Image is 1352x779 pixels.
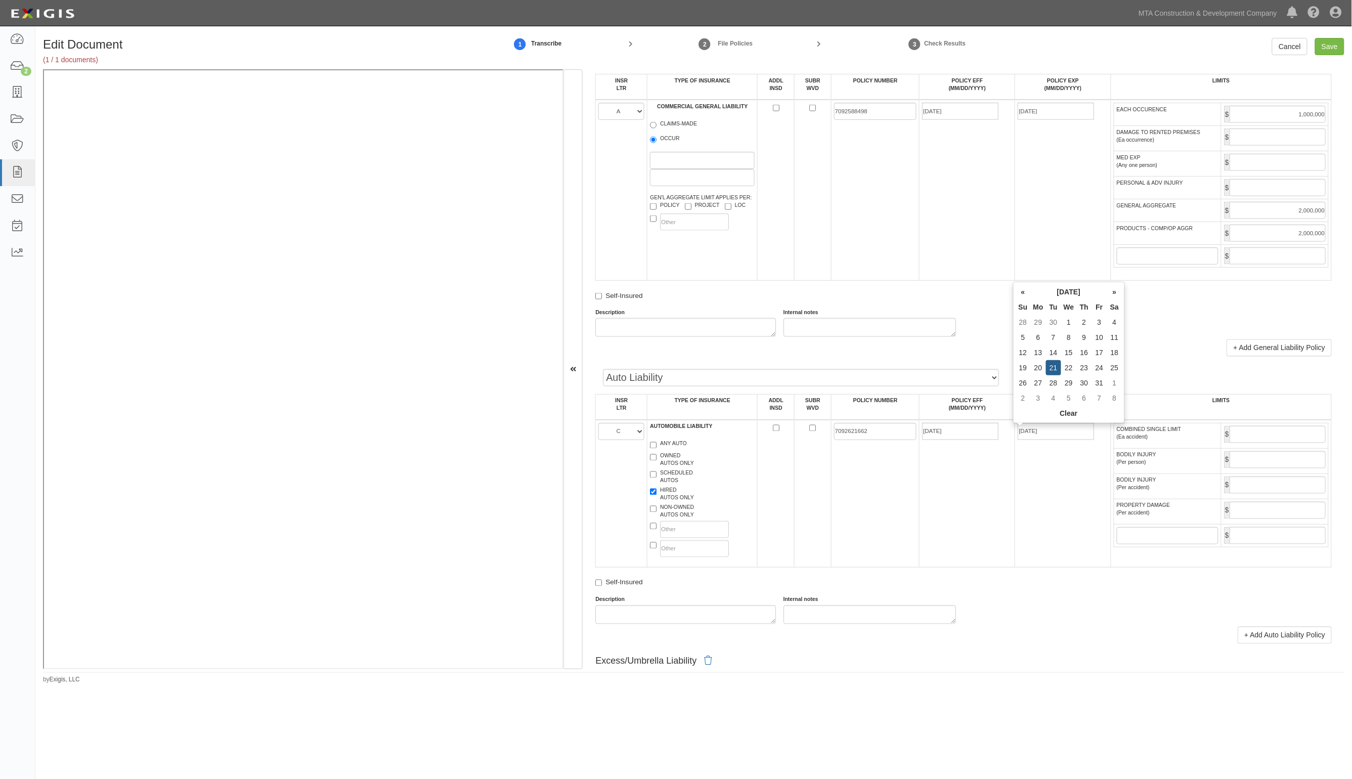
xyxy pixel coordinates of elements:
[1031,360,1046,375] td: 20
[1107,284,1122,299] th: »
[1077,299,1092,315] th: Th
[1061,391,1077,406] td: 5
[1117,451,1156,466] label: BODILY INJURY (Per person)
[853,77,898,84] label: POLICY NUMBER
[1046,360,1061,375] td: 21
[1092,360,1107,375] td: 24
[1224,106,1230,123] span: $
[595,293,602,299] input: Self-Insured
[1227,339,1332,357] a: + Add General Liability Policy
[907,33,923,55] a: Check Results
[1061,315,1077,330] td: 1
[1016,345,1031,360] td: 12
[1061,299,1077,315] th: We
[650,471,657,478] input: SCHEDULEDAUTOS
[783,596,818,603] label: Internal notes
[595,580,602,586] input: Self-Insured
[1224,128,1230,146] span: $
[43,56,467,64] h5: (1 / 1 documents)
[1061,375,1077,391] td: 29
[1117,426,1182,441] label: COMBINED SINGLE LIMIT (Ea accident)
[1092,315,1107,330] td: 3
[805,77,820,92] label: SUBR WVD
[1117,179,1183,187] label: PERSONAL & ADV INJURY
[595,596,625,603] label: Description
[1092,375,1107,391] td: 31
[650,454,657,461] input: OWNEDAUTOS ONLY
[1031,330,1046,345] td: 6
[696,656,712,666] a: Delete policy
[769,397,783,412] label: ADDL INSD
[650,137,657,143] input: OCCUR
[1224,247,1230,265] span: $
[1308,7,1320,19] i: Help Center - Complianz
[1016,391,1031,406] td: 2
[1077,330,1092,345] td: 9
[1107,299,1122,315] th: Sa
[1224,426,1230,443] span: $
[615,397,628,412] label: INSR LTR
[1031,315,1046,330] td: 29
[1224,502,1230,519] span: $
[1224,154,1230,171] span: $
[1061,330,1077,345] td: 8
[650,442,657,449] input: ANY AUTO
[949,77,986,92] label: POLICY EFF (MM/DD/YYYY)
[1044,77,1082,92] label: POLICY EXP (MM/DD/YYYY)
[650,440,687,450] label: ANY AUTO
[1212,397,1230,405] label: LIMITS
[1117,106,1167,113] label: EACH OCCURENCE
[1107,315,1122,330] td: 4
[674,77,730,84] label: TYPE OF INSURANCE
[43,675,80,684] small: by
[924,40,966,47] small: Check Results
[922,423,998,440] input: MM/DD/YYYY
[1107,375,1122,391] td: 1
[650,135,680,145] label: OCCUR
[1018,423,1094,440] input: MM/DD/YYYY
[650,194,755,233] div: GEN'L AGGREGATE LIMIT APPLIES PER:
[650,423,712,430] label: AUTOMOBILE LIABILITY
[907,38,923,51] strong: 3
[1212,77,1230,84] label: LIMITS
[1046,345,1061,360] td: 14
[1031,375,1046,391] td: 27
[595,309,625,316] label: Description
[1117,225,1193,232] label: PRODUCTS - COMP/OP AGGR
[1224,179,1230,196] span: $
[1031,391,1046,406] td: 3
[1016,299,1031,315] th: Su
[1077,360,1092,375] td: 23
[650,469,693,485] label: SCHEDULED AUTOS
[595,578,643,588] label: Self-Insured
[1224,527,1230,544] span: $
[1077,315,1092,330] td: 2
[650,122,657,128] input: CLAIMS-MADE
[1077,391,1092,406] td: 6
[531,40,561,47] small: Transcribe
[650,489,657,495] input: HIREDAUTOS ONLY
[512,33,528,55] a: 1
[674,397,730,405] label: TYPE OF INSURANCE
[725,201,746,211] label: LOC
[1061,345,1077,360] td: 15
[1224,225,1230,242] span: $
[783,309,818,316] label: Internal notes
[21,67,31,76] div: 2
[650,120,697,130] label: CLAIMS-MADE
[853,397,898,405] label: POLICY NUMBER
[1092,345,1107,360] td: 17
[650,504,694,519] label: NON-OWNED AUTOS ONLY
[1092,299,1107,315] th: Fr
[657,103,748,110] label: COMMERCIAL GENERAL LIABILITY
[685,201,720,211] label: PROJECT
[1061,360,1077,375] td: 22
[922,103,998,120] input: MM/DD/YYYY
[1016,315,1031,330] td: 28
[588,657,1151,667] div: Excess/Umbrella Liability
[1031,345,1046,360] td: 13
[1117,154,1158,169] label: MED EXP (Any one person)
[1046,330,1061,345] td: 7
[1031,299,1046,315] th: Mo
[1031,284,1107,299] th: [DATE]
